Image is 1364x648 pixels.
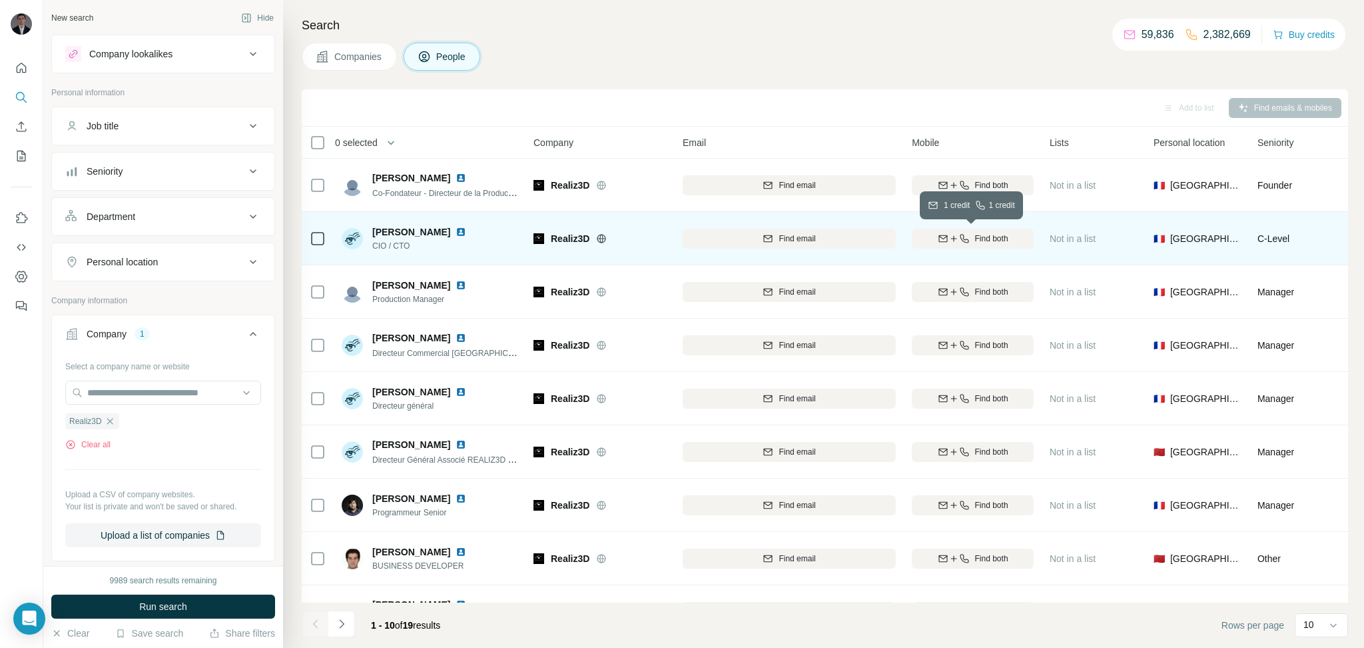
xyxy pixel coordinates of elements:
[683,495,896,515] button: Find email
[975,179,1008,191] span: Find both
[1170,339,1241,352] span: [GEOGRAPHIC_DATA]
[683,335,896,355] button: Find email
[779,233,815,245] span: Find email
[87,327,127,341] div: Company
[403,620,414,631] span: 19
[87,165,123,178] div: Seniority
[1050,287,1096,297] span: Not in a list
[372,293,482,305] span: Production Manager
[1154,499,1165,512] span: 🇫🇷
[89,47,172,61] div: Company lookalikes
[342,601,363,623] img: Avatar
[551,552,589,565] span: Realiz3D
[1050,136,1069,149] span: Lists
[779,499,815,511] span: Find email
[372,225,450,239] span: [PERSON_NAME]
[395,620,403,631] span: of
[110,575,217,587] div: 9989 search results remaining
[52,318,274,355] button: Company1
[372,331,450,345] span: [PERSON_NAME]
[65,523,261,547] button: Upload a list of companies
[372,240,482,252] span: CIO / CTO
[1257,553,1281,564] span: Other
[342,175,363,196] img: Avatar
[1154,552,1165,565] span: 🇲🇦
[551,339,589,352] span: Realiz3D
[912,282,1034,302] button: Find both
[51,595,275,619] button: Run search
[232,8,283,28] button: Hide
[52,201,274,233] button: Department
[1050,500,1096,511] span: Not in a list
[1050,340,1096,351] span: Not in a list
[334,50,383,63] span: Companies
[1257,287,1294,297] span: Manager
[52,38,274,70] button: Company lookalikes
[1154,445,1165,459] span: 🇲🇦
[372,598,450,611] span: [PERSON_NAME]
[912,229,1034,249] button: Find both
[87,255,158,269] div: Personal location
[1203,27,1251,43] p: 2,382,669
[371,620,440,631] span: results
[302,16,1348,35] h4: Search
[69,415,102,427] span: Realiz3D
[551,392,589,405] span: Realiz3D
[683,389,896,409] button: Find email
[975,553,1008,565] span: Find both
[342,281,363,303] img: Avatar
[456,547,466,557] img: LinkedIn logo
[975,286,1008,298] span: Find both
[65,355,261,373] div: Select a company name or website
[115,627,183,640] button: Save search
[779,339,815,351] span: Find email
[1050,553,1096,564] span: Not in a list
[372,438,450,451] span: [PERSON_NAME]
[533,340,544,351] img: Logo of Realiz3D
[912,442,1034,462] button: Find both
[683,442,896,462] button: Find email
[533,553,544,564] img: Logo of Realiz3D
[912,175,1034,195] button: Find both
[372,187,521,198] span: Co-Fondateur - Directeur de la Production
[683,549,896,569] button: Find email
[456,493,466,504] img: LinkedIn logo
[975,499,1008,511] span: Find both
[683,229,896,249] button: Find email
[372,171,450,185] span: [PERSON_NAME]
[342,228,363,249] img: Avatar
[52,110,274,142] button: Job title
[912,495,1034,515] button: Find both
[371,620,395,631] span: 1 - 10
[551,232,589,245] span: Realiz3D
[1257,447,1294,457] span: Manager
[11,56,32,80] button: Quick start
[551,445,589,459] span: Realiz3D
[342,495,363,516] img: Avatar
[372,507,482,519] span: Programmeur Senior
[372,400,482,412] span: Directeur général
[1154,285,1165,299] span: 🇫🇷
[1050,393,1096,404] span: Not in a list
[342,441,363,463] img: Avatar
[135,328,150,340] div: 1
[975,339,1008,351] span: Find both
[1170,285,1241,299] span: [GEOGRAPHIC_DATA]
[11,265,32,289] button: Dashboard
[342,335,363,356] img: Avatar
[51,12,93,24] div: New search
[1257,500,1294,511] span: Manager
[51,627,89,640] button: Clear
[683,602,896,622] button: Find email
[372,279,450,292] span: [PERSON_NAME]
[533,500,544,511] img: Logo of Realiz3D
[551,499,589,512] span: Realiz3D
[13,603,45,635] div: Open Intercom Messenger
[372,560,482,572] span: BUSINESS DEVELOPER
[342,388,363,409] img: Avatar
[335,136,378,149] span: 0 selected
[1170,179,1241,192] span: [GEOGRAPHIC_DATA]
[11,115,32,139] button: Enrich CSV
[1170,445,1241,459] span: [GEOGRAPHIC_DATA]
[342,548,363,569] img: Avatar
